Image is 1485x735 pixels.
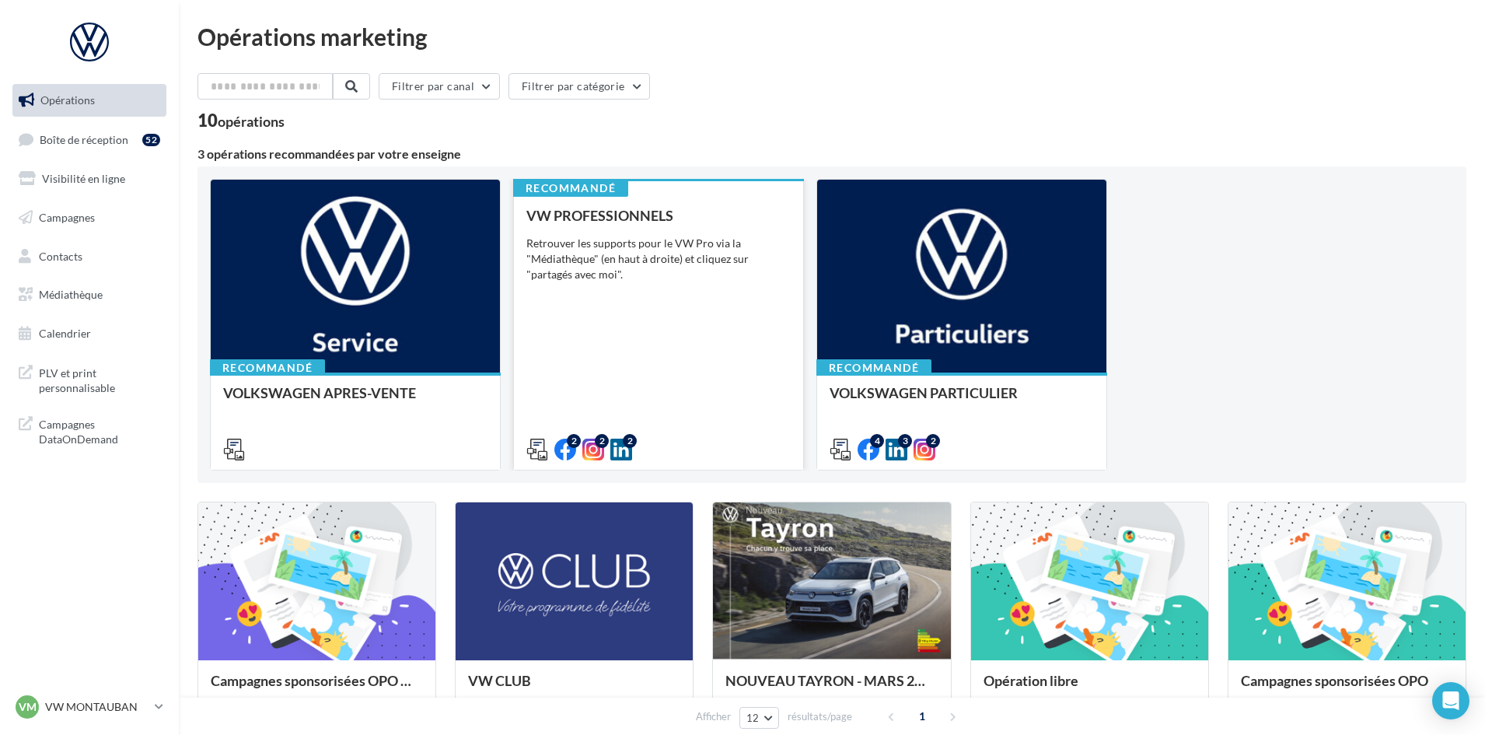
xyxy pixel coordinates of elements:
span: Calendrier [39,327,91,340]
a: Boîte de réception52 [9,123,169,156]
div: 4 [870,434,884,448]
div: 3 [898,434,912,448]
a: Visibilité en ligne [9,163,169,195]
div: Recommandé [816,359,931,376]
div: 2 [926,434,940,448]
div: Open Intercom Messenger [1432,682,1469,719]
a: Campagnes DataOnDemand [9,408,169,453]
a: Médiathèque [9,278,169,311]
a: Calendrier [9,317,169,350]
span: Campagnes DataOnDemand [39,414,160,447]
div: 2 [567,434,581,448]
span: résultats/page [788,709,852,724]
a: Campagnes [9,201,169,234]
div: Opérations marketing [197,25,1466,48]
div: Campagnes sponsorisées OPO [1241,673,1453,704]
span: Visibilité en ligne [42,172,125,185]
p: VW MONTAUBAN [45,699,148,715]
div: Recommandé [210,359,325,376]
div: 2 [623,434,637,448]
button: Filtrer par catégorie [508,73,650,100]
div: 2 [595,434,609,448]
div: 52 [142,134,160,146]
div: VOLKSWAGEN PARTICULIER [830,385,1094,416]
div: Opération libre [984,673,1196,704]
span: PLV et print personnalisable [39,362,160,396]
span: Boîte de réception [40,132,128,145]
div: 3 opérations recommandées par votre enseigne [197,148,1466,160]
div: VOLKSWAGEN APRES-VENTE [223,385,487,416]
span: Contacts [39,249,82,262]
a: VM VW MONTAUBAN [12,692,166,722]
a: PLV et print personnalisable [9,356,169,402]
div: Campagnes sponsorisées OPO Septembre [211,673,423,704]
span: 12 [746,712,760,724]
div: VW CLUB [468,673,680,704]
span: Campagnes [39,211,95,224]
span: Opérations [40,93,95,107]
div: NOUVEAU TAYRON - MARS 2025 [725,673,938,704]
div: VW PROFESSIONNELS [526,208,791,223]
button: 12 [739,707,779,729]
a: Contacts [9,240,169,273]
button: Filtrer par canal [379,73,500,100]
span: VM [19,699,37,715]
div: Retrouver les supports pour le VW Pro via la "Médiathèque" (en haut à droite) et cliquez sur "par... [526,236,791,282]
span: 1 [910,704,935,729]
div: opérations [218,114,285,128]
div: 10 [197,112,285,129]
div: Recommandé [513,180,628,197]
span: Médiathèque [39,288,103,301]
a: Opérations [9,84,169,117]
span: Afficher [696,709,731,724]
